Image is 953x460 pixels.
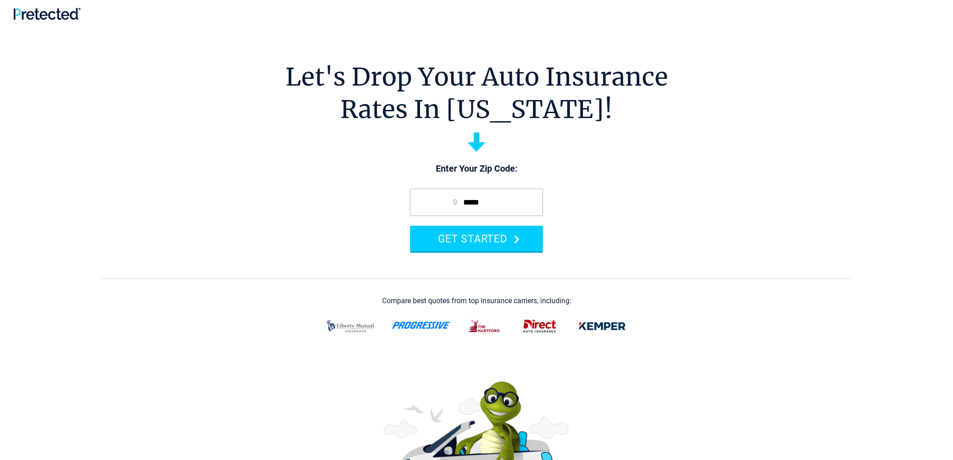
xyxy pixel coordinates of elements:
[518,314,562,338] img: direct
[401,163,552,175] p: Enter Your Zip Code:
[14,8,81,20] img: Pretected Logo
[410,226,543,251] button: GET STARTED
[382,297,571,305] div: Compare best quotes from top insurance carriers, including:
[321,314,381,338] img: liberty
[392,322,452,329] img: progressive
[463,314,507,338] img: thehartford
[410,189,543,216] input: zip code
[573,314,632,338] img: kemper
[285,61,668,126] h1: Let's Drop Your Auto Insurance Rates In [US_STATE]!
